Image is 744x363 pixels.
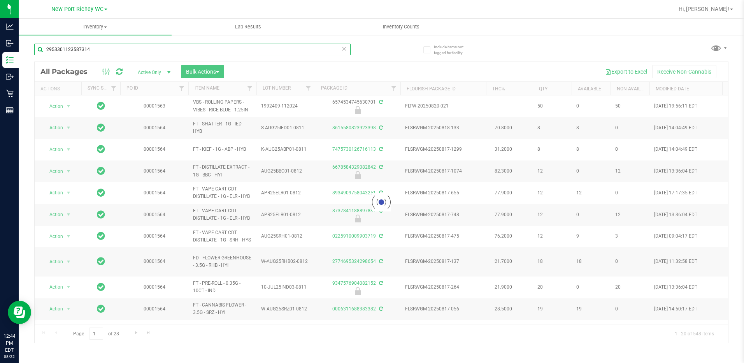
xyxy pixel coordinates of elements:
[19,19,172,35] a: Inventory
[679,6,729,12] span: Hi, [PERSON_NAME]!
[6,39,14,47] inline-svg: Inbound
[342,44,347,54] span: Clear
[34,44,351,55] input: Search Package ID, Item Name, SKU, Lot or Part Number...
[6,56,14,64] inline-svg: Inventory
[6,23,14,30] inline-svg: Analytics
[19,23,172,30] span: Inventory
[172,19,325,35] a: Lab Results
[325,19,478,35] a: Inventory Counts
[4,333,15,354] p: 12:44 PM EDT
[372,23,430,30] span: Inventory Counts
[225,23,272,30] span: Lab Results
[434,44,473,56] span: Include items not tagged for facility
[6,106,14,114] inline-svg: Reports
[6,73,14,81] inline-svg: Outbound
[6,90,14,97] inline-svg: Retail
[4,354,15,359] p: 08/22
[8,301,31,324] iframe: Resource center
[51,6,104,12] span: New Port Richey WC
